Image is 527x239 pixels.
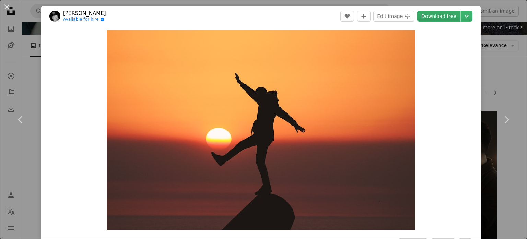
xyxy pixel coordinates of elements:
[357,11,371,22] button: Add to Collection
[340,11,354,22] button: Like
[373,11,414,22] button: Edit image
[107,30,415,230] img: photo of silhouette photo of man standing on rock
[417,11,460,22] a: Download free
[486,87,527,153] a: Next
[63,10,106,17] a: [PERSON_NAME]
[49,11,60,22] img: Go to Aziz Acharki's profile
[107,30,415,230] button: Zoom in on this image
[63,17,106,22] a: Available for hire
[461,11,472,22] button: Choose download size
